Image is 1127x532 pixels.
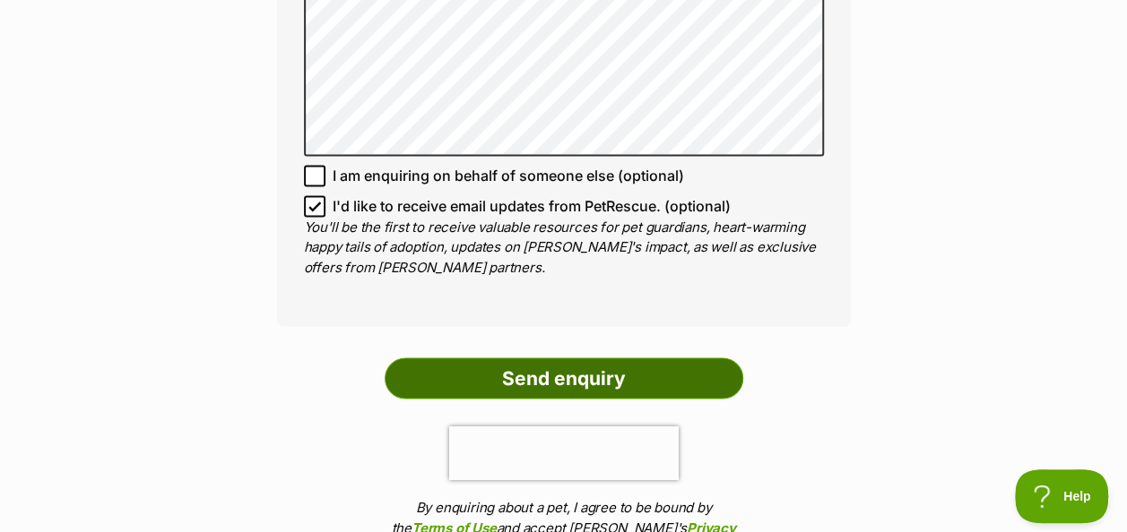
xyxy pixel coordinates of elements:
span: I am enquiring on behalf of someone else (optional) [333,165,684,186]
iframe: reCAPTCHA [449,425,679,479]
input: Send enquiry [385,357,743,399]
iframe: Help Scout Beacon - Open [1015,469,1109,523]
p: You'll be the first to receive valuable resources for pet guardians, heart-warming happy tails of... [304,217,824,278]
span: I'd like to receive email updates from PetRescue. (optional) [333,195,731,217]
